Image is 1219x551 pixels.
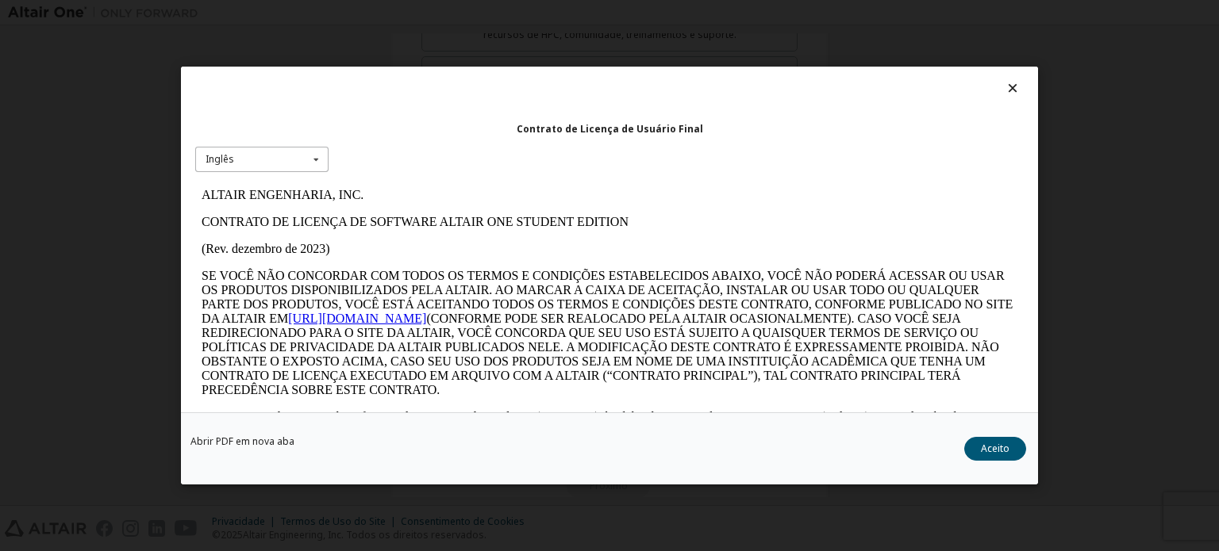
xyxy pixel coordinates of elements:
[190,437,294,446] a: Abrir PDF em nova aba
[964,437,1026,461] button: Aceito
[6,6,168,20] font: ALTAIR ENGENHARIA, INC.
[206,152,234,166] font: Inglês
[6,60,135,74] font: (Rev. dezembro de 2023)
[190,434,294,448] font: Abrir PDF em nova aba
[6,87,817,143] font: SE VOCÊ NÃO CONCORDAR COM TODOS OS TERMOS E CONDIÇÕES ESTABELECIDOS ABAIXO, VOCÊ NÃO PODERÁ ACESS...
[981,442,1009,455] font: Aceito
[6,33,433,47] font: CONTRATO DE LICENÇA DE SOFTWARE ALTAIR ONE STUDENT EDITION
[93,130,231,143] a: [URL][DOMAIN_NAME]
[6,130,804,215] font: (CONFORME PODE SER REALOCADO PELA ALTAIR OCASIONALMENTE). CASO VOCÊ SEJA REDIRECIONADO PARA O SIT...
[6,228,813,299] font: Este Contrato de Licença de Software Altair One Student Edition ("Contrato") é celebrado entre a ...
[517,122,703,136] font: Contrato de Licença de Usuário Final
